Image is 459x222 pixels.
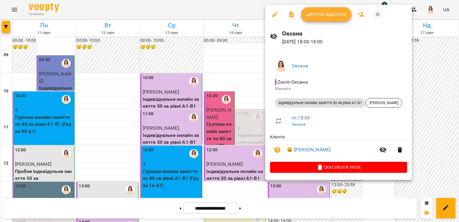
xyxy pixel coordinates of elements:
[282,38,407,45] p: [DATE] 18:00 - 19:00
[275,79,309,85] span: - Zoom Оксана
[292,122,305,127] a: Оксана
[366,100,402,106] span: [PERSON_NAME]
[270,162,407,173] button: Скасувати Урок
[292,63,308,69] a: Оксана
[282,29,407,38] h6: Оксана
[366,98,402,108] div: [PERSON_NAME]
[270,143,284,157] button: Візит ще не сплачено. Додати оплату?
[292,115,310,121] a: пт , 18:00
[287,146,330,153] a: 😀 [PERSON_NAME]
[275,86,402,92] p: Кімната
[301,7,351,22] button: Урок відбувся
[306,11,347,18] span: Урок відбувся
[275,60,287,72] img: 76124efe13172d74632d2d2d3678e7ed.png
[275,100,366,106] span: Індивідуальне онлайн заняття 50 хв рівні А1-В1
[275,164,402,171] span: Скасувати Урок
[270,134,407,162] ul: Клієнти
